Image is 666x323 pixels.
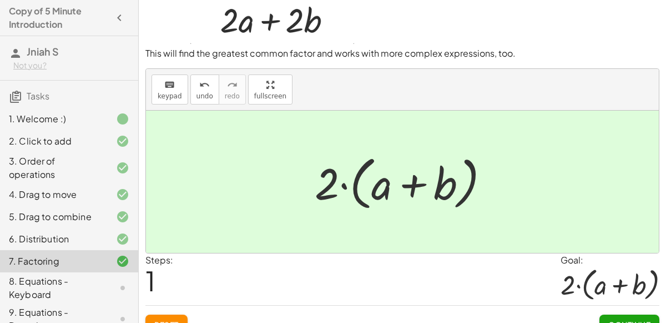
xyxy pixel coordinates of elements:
i: Task finished and correct. [116,188,129,201]
i: undo [199,78,210,92]
div: Goal: [561,254,659,267]
i: keyboard [164,78,175,92]
i: Task finished and correct. [116,232,129,246]
div: 2. Click to add [9,135,98,148]
span: undo [196,92,213,100]
div: 4. Drag to move [9,188,98,201]
div: 1. Welcome :) [9,112,98,126]
i: Task finished and correct. [116,135,129,148]
div: Not you? [13,60,129,71]
div: 3. Order of operations [9,155,98,181]
label: Steps: [145,254,173,266]
span: 1 [145,264,155,297]
span: Jniah S [27,45,59,58]
i: redo [227,78,238,92]
h4: Copy of 5 Minute Introduction [9,4,109,31]
i: Task finished and correct. [116,210,129,223]
div: 6. Distribution [9,232,98,246]
button: keyboardkeypad [152,74,188,105]
span: redo [225,92,240,100]
button: fullscreen [248,74,292,105]
span: Tasks [27,90,49,102]
span: keypad [158,92,182,100]
span: fullscreen [254,92,286,100]
p: This will find the greatest common factor and works with more complex expressions, too. [145,47,659,60]
button: redoredo [219,74,246,105]
div: 8. Equations - Keyboard [9,275,98,301]
div: 5. Drag to combine [9,210,98,223]
i: Task finished and correct. [116,255,129,268]
button: undoundo [190,74,219,105]
div: 7. Factoring [9,255,98,268]
i: Task finished and correct. [116,161,129,175]
i: Task not started. [116,281,129,295]
i: Task finished. [116,112,129,126]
